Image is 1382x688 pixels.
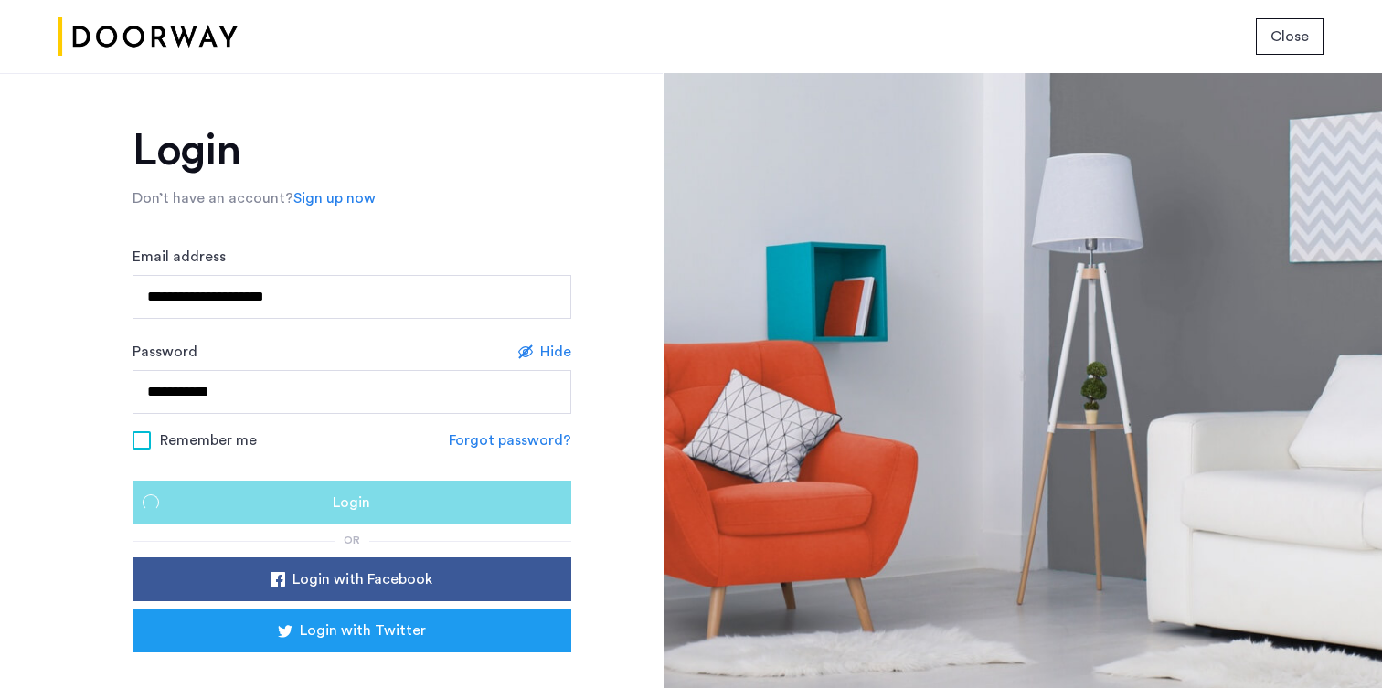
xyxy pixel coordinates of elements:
[1270,26,1309,48] span: Close
[133,481,571,524] button: button
[292,568,432,590] span: Login with Facebook
[333,492,370,513] span: Login
[160,429,257,451] span: Remember me
[133,557,571,601] button: button
[133,246,226,268] label: Email address
[133,191,293,206] span: Don’t have an account?
[449,429,571,451] a: Forgot password?
[540,341,571,363] span: Hide
[133,609,571,652] button: button
[133,341,197,363] label: Password
[1256,18,1324,55] button: button
[344,535,360,545] span: or
[58,3,238,71] img: logo
[133,129,571,173] h1: Login
[293,187,376,209] a: Sign up now
[300,619,426,641] span: Login with Twitter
